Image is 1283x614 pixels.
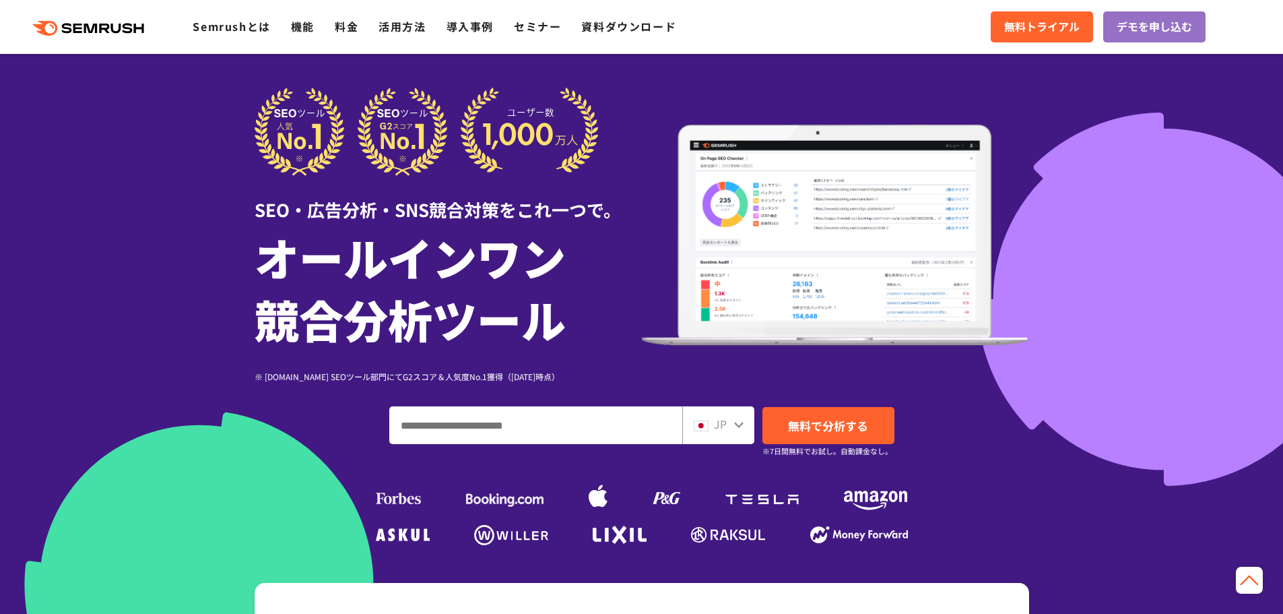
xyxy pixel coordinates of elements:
[1103,11,1206,42] a: デモを申し込む
[379,18,426,34] a: 活用方法
[788,417,868,434] span: 無料で分析する
[335,18,358,34] a: 料金
[255,226,642,350] h1: オールインワン 競合分析ツール
[762,445,892,458] small: ※7日間無料でお試し。自動課金なし。
[193,18,270,34] a: Semrushとは
[714,416,727,432] span: JP
[447,18,494,34] a: 導入事例
[255,176,642,222] div: SEO・広告分析・SNS競合対策をこれ一つで。
[581,18,676,34] a: 資料ダウンロード
[514,18,561,34] a: セミナー
[991,11,1093,42] a: 無料トライアル
[1117,18,1192,36] span: デモを申し込む
[762,407,894,444] a: 無料で分析する
[255,370,642,383] div: ※ [DOMAIN_NAME] SEOツール部門にてG2スコア＆人気度No.1獲得（[DATE]時点）
[390,407,682,443] input: ドメイン、キーワードまたはURLを入力してください
[291,18,315,34] a: 機能
[1004,18,1080,36] span: 無料トライアル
